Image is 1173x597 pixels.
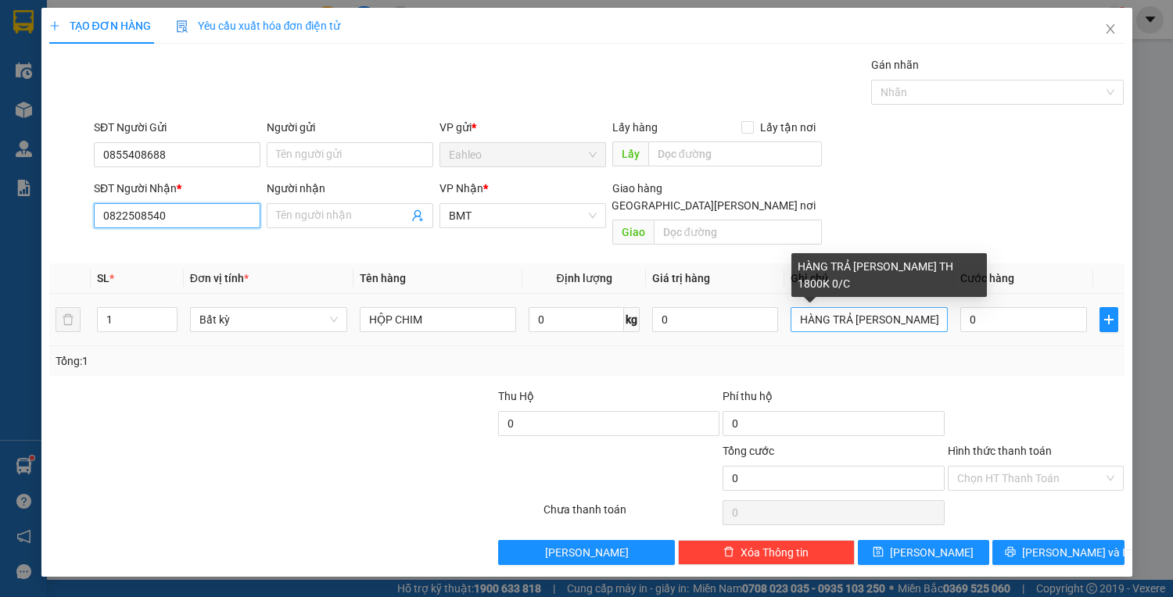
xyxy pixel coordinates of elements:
[1104,23,1117,35] span: close
[871,59,919,71] label: Gán nhãn
[1005,546,1016,559] span: printer
[648,141,822,166] input: Dọc đường
[741,544,809,561] span: Xóa Thông tin
[602,197,822,214] span: [GEOGRAPHIC_DATA][PERSON_NAME] nơi
[791,253,987,297] div: HÀNG TRẢ [PERSON_NAME] TH 1800K 0/C
[176,20,188,33] img: icon
[267,180,433,197] div: Người nhận
[723,388,944,411] div: Phí thu hộ
[1099,307,1118,332] button: plus
[542,501,722,528] div: Chưa thanh toán
[49,20,60,31] span: plus
[360,272,406,284] span: Tên hàng
[498,540,675,565] button: [PERSON_NAME]
[267,119,433,136] div: Người gửi
[1089,8,1132,52] button: Close
[1100,313,1117,326] span: plus
[94,180,260,197] div: SĐT Người Nhận
[791,307,948,332] input: Ghi Chú
[948,445,1052,457] label: Hình thức thanh toán
[612,220,654,245] span: Giao
[723,546,734,559] span: delete
[94,119,260,136] div: SĐT Người Gửi
[652,307,778,332] input: 0
[654,220,822,245] input: Dọc đường
[652,272,710,284] span: Giá trị hàng
[176,20,341,32] span: Yêu cầu xuất hóa đơn điện tử
[439,182,483,195] span: VP Nhận
[557,272,612,284] span: Định lượng
[678,540,855,565] button: deleteXóa Thông tin
[190,272,249,284] span: Đơn vị tính
[754,119,822,136] span: Lấy tận nơi
[56,307,81,332] button: delete
[890,544,974,561] span: [PERSON_NAME]
[449,143,597,166] span: Eahleo
[498,390,534,402] span: Thu Hộ
[612,182,662,195] span: Giao hàng
[449,204,597,227] span: BMT
[97,272,109,284] span: SL
[873,546,884,559] span: save
[960,272,1014,284] span: Cước hàng
[49,20,151,32] span: TẠO ĐƠN HÀNG
[858,540,989,565] button: save[PERSON_NAME]
[199,308,338,331] span: Bất kỳ
[723,445,774,457] span: Tổng cước
[56,352,454,370] div: Tổng: 1
[360,307,517,332] input: VD: Bàn, Ghế
[439,119,606,136] div: VP gửi
[784,263,954,294] th: Ghi chú
[992,540,1124,565] button: printer[PERSON_NAME] và In
[612,141,648,166] span: Lấy
[1022,544,1132,561] span: [PERSON_NAME] và In
[411,209,424,222] span: user-add
[545,544,629,561] span: [PERSON_NAME]
[624,307,640,332] span: kg
[612,121,658,134] span: Lấy hàng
